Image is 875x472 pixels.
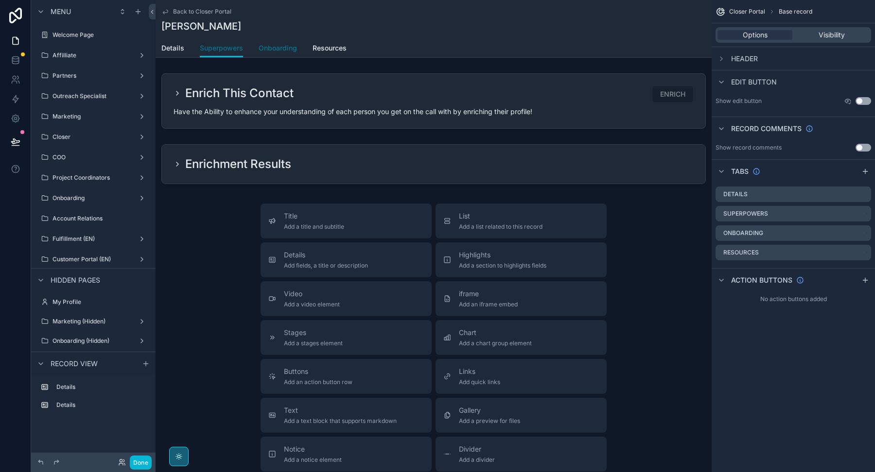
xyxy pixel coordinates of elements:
[459,456,495,464] span: Add a divider
[37,333,150,349] a: Onboarding (Hidden)
[459,211,542,221] span: List
[743,30,768,40] span: Options
[436,437,607,472] button: DividerAdd a divider
[284,289,340,299] span: Video
[130,455,152,470] button: Done
[284,339,343,347] span: Add a stages element
[51,275,100,285] span: Hidden pages
[459,223,542,231] span: Add a list related to this record
[56,401,146,409] label: Details
[284,328,343,337] span: Stages
[284,417,397,425] span: Add a text block that supports markdown
[459,444,495,454] span: Divider
[52,235,134,243] label: Fulfillment (EN)
[52,92,134,100] label: Outreach Specialist
[436,203,607,238] button: ListAdd a list related to this record
[51,359,98,369] span: Record view
[731,167,749,176] span: Tabs
[712,291,875,307] div: No action buttons added
[284,444,342,454] span: Notice
[37,190,150,206] a: Onboarding
[37,48,150,63] a: Affilliate
[284,250,368,260] span: Details
[436,320,607,355] button: ChartAdd a chart group element
[259,39,297,59] a: Onboarding
[37,88,150,104] a: Outreach Specialist
[52,31,148,39] label: Welcome Page
[52,255,134,263] label: Customer Portal (EN)
[436,242,607,277] button: HighlightsAdd a section to highlights fields
[716,97,762,105] label: Show edit button
[261,242,432,277] button: DetailsAdd fields, a title or description
[723,229,763,237] label: Onboarding
[284,262,368,270] span: Add fields, a title or description
[436,359,607,394] button: LinksAdd quick links
[200,39,243,58] a: Superpowers
[52,318,134,325] label: Marketing (Hidden)
[56,383,146,391] label: Details
[459,405,520,415] span: Gallery
[284,456,342,464] span: Add a notice element
[261,437,432,472] button: NoticeAdd a notice element
[459,378,500,386] span: Add quick links
[261,359,432,394] button: ButtonsAdd an action button row
[52,72,134,80] label: Partners
[436,398,607,433] button: GalleryAdd a preview for files
[52,133,134,141] label: Closer
[200,43,243,53] span: Superpowers
[37,109,150,124] a: Marketing
[723,249,759,256] label: Resources
[261,203,432,238] button: TitleAdd a title and subtitle
[284,378,352,386] span: Add an action button row
[161,39,184,59] a: Details
[729,8,765,16] span: Closer Portal
[52,194,134,202] label: Onboarding
[459,367,500,376] span: Links
[459,417,520,425] span: Add a preview for files
[52,174,134,182] label: Project Coordinators
[52,215,148,222] label: Account Relations
[51,7,71,17] span: Menu
[284,405,397,415] span: Text
[436,281,607,316] button: iframeAdd an iframe embed
[459,328,532,337] span: Chart
[723,210,768,218] label: Superpowers
[459,250,546,260] span: Highlights
[37,129,150,145] a: Closer
[731,77,777,87] span: Edit button
[731,275,792,285] span: Action buttons
[284,211,344,221] span: Title
[173,8,231,16] span: Back to Closer Portal
[284,301,340,308] span: Add a video element
[37,231,150,247] a: Fulfillment (EN)
[52,298,148,306] label: My Profile
[37,314,150,329] a: Marketing (Hidden)
[459,289,518,299] span: iframe
[259,43,297,53] span: Onboarding
[731,54,758,64] span: Header
[31,375,156,422] div: scrollable content
[779,8,812,16] span: Base record
[161,8,231,16] a: Back to Closer Portal
[37,150,150,165] a: COO
[161,43,184,53] span: Details
[459,262,546,270] span: Add a section to highlights fields
[37,211,150,226] a: Account Relations
[37,27,150,43] a: Welcome Page
[459,339,532,347] span: Add a chart group element
[161,19,241,33] h1: [PERSON_NAME]
[459,301,518,308] span: Add an iframe embed
[313,43,347,53] span: Resources
[52,51,134,59] label: Affilliate
[37,252,150,267] a: Customer Portal (EN)
[37,68,150,84] a: Partners
[52,113,134,120] label: Marketing
[261,320,432,355] button: StagesAdd a stages element
[313,39,347,59] a: Resources
[261,398,432,433] button: TextAdd a text block that supports markdown
[284,223,344,231] span: Add a title and subtitle
[723,190,748,198] label: Details
[37,170,150,185] a: Project Coordinators
[284,367,352,376] span: Buttons
[731,124,802,134] span: Record comments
